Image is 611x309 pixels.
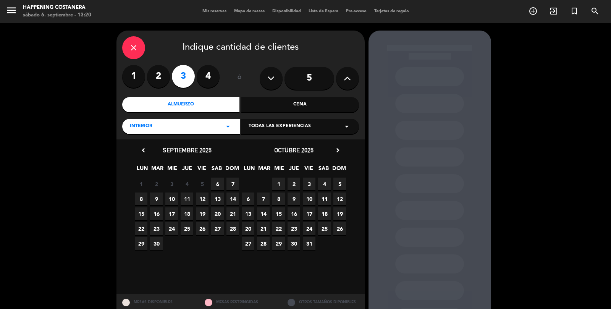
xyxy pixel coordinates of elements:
[333,193,346,205] span: 12
[272,178,285,190] span: 1
[243,164,255,176] span: LUN
[165,222,178,235] span: 24
[288,237,300,250] span: 30
[333,222,346,235] span: 26
[549,6,558,16] i: exit_to_app
[242,222,254,235] span: 20
[242,193,254,205] span: 6
[163,146,212,154] span: septiembre 2025
[199,9,230,13] span: Mis reservas
[147,65,170,88] label: 2
[333,178,346,190] span: 5
[258,164,270,176] span: MAR
[139,146,147,154] i: chevron_left
[257,193,270,205] span: 7
[288,207,300,220] span: 16
[196,193,209,205] span: 12
[590,6,600,16] i: search
[305,9,342,13] span: Lista de Espera
[23,4,91,11] div: Happening Costanera
[303,237,315,250] span: 31
[227,65,252,92] div: ó
[288,178,300,190] span: 2
[6,5,17,16] i: menu
[318,222,331,235] span: 25
[23,11,91,19] div: sábado 6. septiembre - 13:20
[223,122,233,131] i: arrow_drop_down
[150,193,163,205] span: 9
[332,164,345,176] span: DOM
[136,164,149,176] span: LUN
[303,193,315,205] span: 10
[122,65,145,88] label: 1
[150,207,163,220] span: 16
[288,193,300,205] span: 9
[225,164,238,176] span: DOM
[151,164,163,176] span: MAR
[181,222,193,235] span: 25
[242,207,254,220] span: 13
[272,237,285,250] span: 29
[196,178,209,190] span: 5
[181,164,193,176] span: JUE
[172,65,195,88] label: 3
[226,178,239,190] span: 7
[122,36,359,59] div: Indique cantidad de clientes
[165,207,178,220] span: 17
[272,193,285,205] span: 8
[273,164,285,176] span: MIE
[230,9,268,13] span: Mapa de mesas
[370,9,413,13] span: Tarjetas de regalo
[303,222,315,235] span: 24
[196,222,209,235] span: 26
[135,237,147,250] span: 29
[150,237,163,250] span: 30
[272,207,285,220] span: 15
[318,178,331,190] span: 4
[274,146,314,154] span: octubre 2025
[135,193,147,205] span: 8
[257,222,270,235] span: 21
[150,222,163,235] span: 23
[529,6,538,16] i: add_circle_outline
[150,178,163,190] span: 2
[334,146,342,154] i: chevron_right
[249,123,311,130] span: Todas las experiencias
[288,164,300,176] span: JUE
[226,207,239,220] span: 21
[165,193,178,205] span: 10
[130,123,152,130] span: INTERIOR
[333,207,346,220] span: 19
[272,222,285,235] span: 22
[166,164,178,176] span: MIE
[318,193,331,205] span: 11
[342,122,351,131] i: arrow_drop_down
[288,222,300,235] span: 23
[242,237,254,250] span: 27
[303,178,315,190] span: 3
[197,65,220,88] label: 4
[122,97,240,112] div: Almuerzo
[226,193,239,205] span: 14
[257,237,270,250] span: 28
[342,9,370,13] span: Pre-acceso
[257,207,270,220] span: 14
[570,6,579,16] i: turned_in_not
[211,207,224,220] span: 20
[135,222,147,235] span: 22
[6,5,17,19] button: menu
[318,207,331,220] span: 18
[211,178,224,190] span: 6
[303,207,315,220] span: 17
[268,9,305,13] span: Disponibilidad
[181,178,193,190] span: 4
[196,207,209,220] span: 19
[196,164,208,176] span: VIE
[211,222,224,235] span: 27
[129,43,138,52] i: close
[165,178,178,190] span: 3
[317,164,330,176] span: SAB
[211,193,224,205] span: 13
[226,222,239,235] span: 28
[241,97,359,112] div: Cena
